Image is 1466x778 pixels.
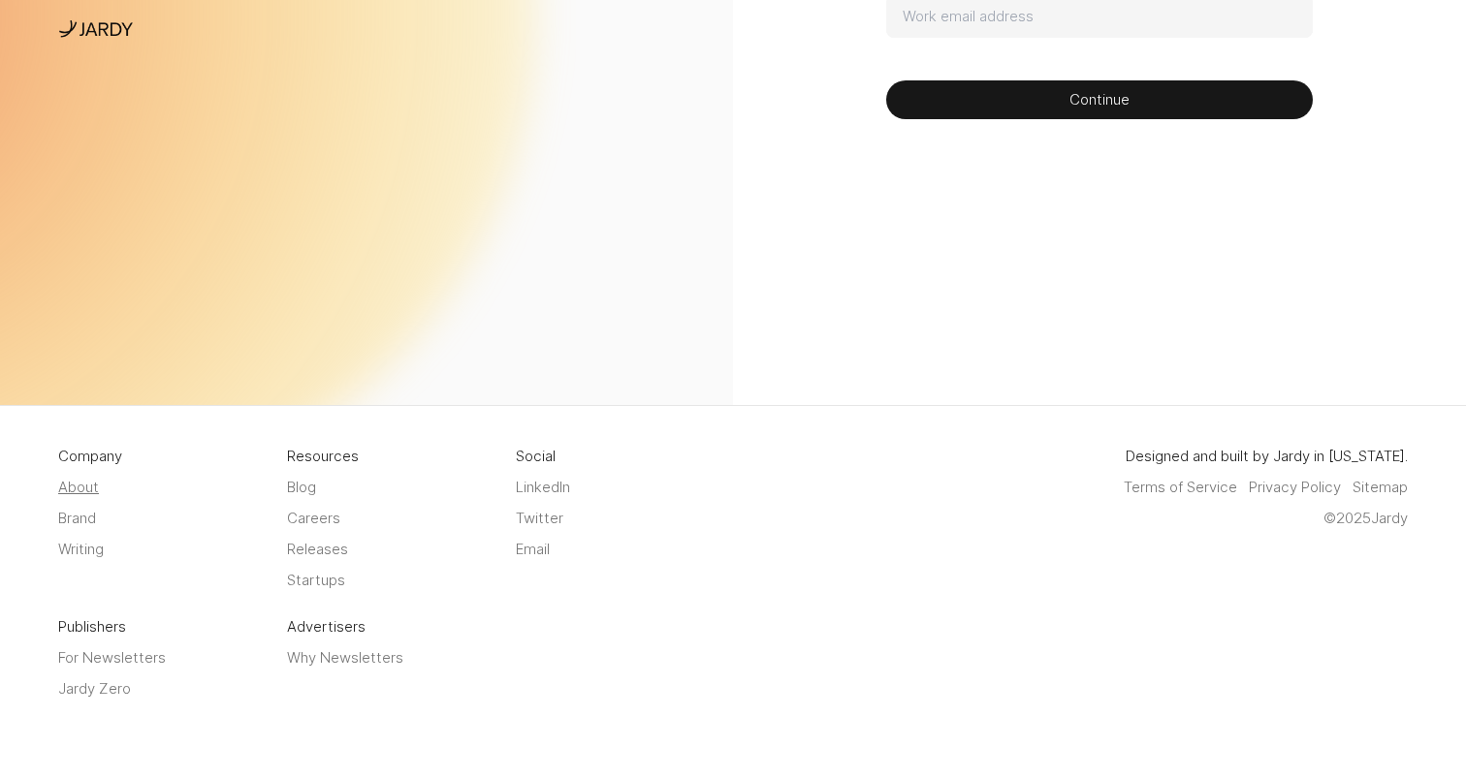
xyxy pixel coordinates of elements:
[58,646,264,669] a: For Newsletters
[58,538,104,561] a: Writing
[287,646,493,669] a: Why Newsletters
[1323,507,1408,530] span: © 2025 Jardy
[78,18,133,40] img: tatem logo
[1124,476,1237,499] a: Terms of Service
[1126,445,1408,468] span: Designed and built by Jardy in [US_STATE].
[58,677,264,700] a: Jardy Zero
[516,445,556,468] span: Social
[516,507,563,530] a: Twitter
[58,507,96,530] a: Brand
[287,445,359,468] span: Resources
[287,507,340,530] a: Careers
[516,538,550,561] a: Email
[58,615,264,638] span: Publishers
[58,445,122,468] span: Company
[287,615,493,638] span: Advertisers
[287,538,348,561] a: Releases
[1353,476,1408,499] a: Sitemap
[516,476,570,499] a: LinkedIn
[287,569,345,592] a: Startups
[58,476,99,499] a: About
[1249,476,1341,499] a: Privacy Policy
[886,80,1313,119] button: Continue
[287,476,316,499] a: Blog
